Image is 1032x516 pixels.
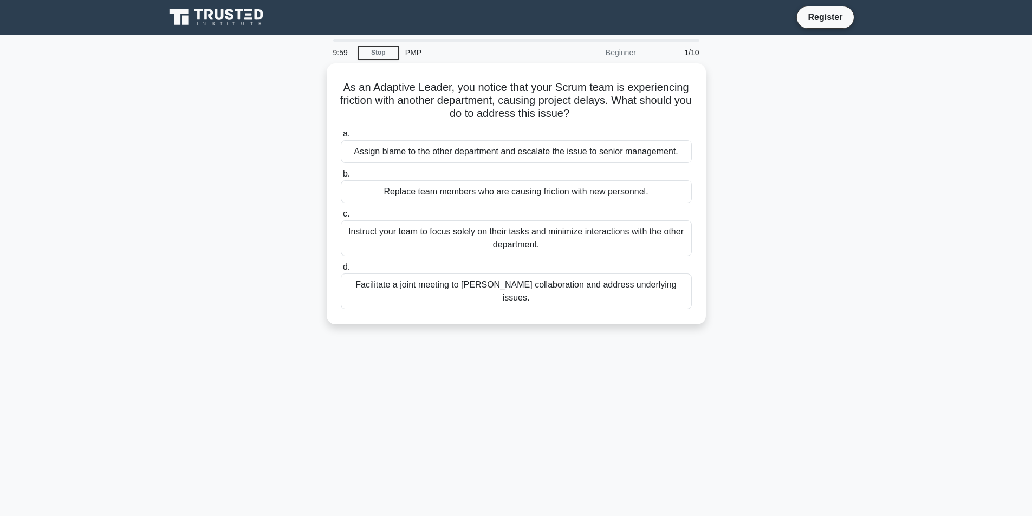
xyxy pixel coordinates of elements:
[327,42,358,63] div: 9:59
[358,46,399,60] a: Stop
[343,129,350,138] span: a.
[341,220,692,256] div: Instruct your team to focus solely on their tasks and minimize interactions with the other depart...
[399,42,548,63] div: PMP
[340,81,693,121] h5: As an Adaptive Leader, you notice that your Scrum team is experiencing friction with another depa...
[548,42,642,63] div: Beginner
[343,209,349,218] span: c.
[341,140,692,163] div: Assign blame to the other department and escalate the issue to senior management.
[341,180,692,203] div: Replace team members who are causing friction with new personnel.
[801,10,849,24] a: Register
[642,42,706,63] div: 1/10
[341,273,692,309] div: Facilitate a joint meeting to [PERSON_NAME] collaboration and address underlying issues.
[343,169,350,178] span: b.
[343,262,350,271] span: d.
